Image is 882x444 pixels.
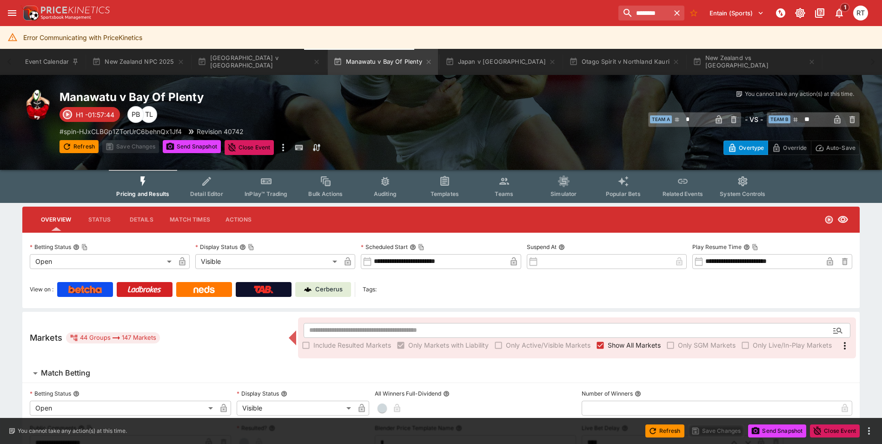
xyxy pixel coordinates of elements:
div: Error Communicating with PriceKinetics [23,29,142,46]
button: Number of Winners [635,390,641,397]
span: Pricing and Results [116,190,169,197]
p: Copy To Clipboard [60,127,182,136]
span: Popular Bets [606,190,641,197]
button: NOT Connected to PK [772,5,789,21]
button: Betting StatusCopy To Clipboard [73,244,80,250]
button: Refresh [60,140,99,153]
p: Overtype [739,143,764,153]
p: Auto-Save [826,143,855,153]
button: Japan v [GEOGRAPHIC_DATA] [440,49,562,75]
button: New Zealand NPC 2025 [86,49,190,75]
button: Display Status [281,390,287,397]
button: Overview [33,209,79,231]
span: Related Events [663,190,703,197]
button: Betting Status [73,390,80,397]
h2: Copy To Clipboard [60,90,460,104]
span: Detail Editor [190,190,223,197]
h5: Markets [30,332,62,343]
p: Suspend At [527,243,557,251]
button: Select Tenant [704,6,769,20]
p: Override [783,143,807,153]
button: Copy To Clipboard [752,244,758,250]
p: Betting Status [30,243,71,251]
div: Open [30,401,216,416]
p: Betting Status [30,390,71,397]
button: Copy To Clipboard [248,244,254,250]
div: Visible [195,254,340,269]
button: Auto-Save [811,141,860,155]
img: Ladbrokes [127,286,161,293]
button: Close Event [225,140,274,155]
p: You cannot take any action(s) at this time. [745,90,854,98]
button: Display StatusCopy To Clipboard [239,244,246,250]
button: Match Times [162,209,218,231]
span: Only Active/Visible Markets [506,340,590,350]
button: Play Resume TimeCopy To Clipboard [743,244,750,250]
p: Cerberus [315,285,343,294]
button: Toggle light/dark mode [792,5,809,21]
svg: Open [824,215,834,224]
span: Only Live/In-Play Markets [753,340,832,350]
button: Otago Spirit v Northland Kauri [564,49,685,75]
img: rugby_union.png [22,90,52,120]
svg: Visible [837,214,849,225]
button: Suspend At [558,244,565,250]
div: Richard Tatton [853,6,868,20]
p: All Winners Full-Dividend [375,390,441,397]
span: 1 [840,3,850,12]
button: open drawer [4,5,20,21]
button: No Bookmarks [686,6,701,20]
img: TabNZ [254,286,273,293]
button: Send Snapshot [748,424,806,437]
img: Sportsbook Management [41,15,91,20]
button: [GEOGRAPHIC_DATA] v [GEOGRAPHIC_DATA] [192,49,326,75]
p: Number of Winners [582,390,633,397]
button: Copy To Clipboard [81,244,88,250]
span: Bulk Actions [308,190,343,197]
button: Copy To Clipboard [418,244,424,250]
button: Override [768,141,811,155]
span: InPlay™ Trading [245,190,287,197]
span: Teams [495,190,513,197]
img: Neds [193,286,214,293]
button: Manawatu v Bay Of Plenty [328,49,438,75]
button: Send Snapshot [163,140,221,153]
button: Event Calendar [20,49,85,75]
h6: - VS - [745,114,763,124]
div: Peter Bishop [127,106,144,123]
button: Scheduled StartCopy To Clipboard [410,244,416,250]
img: PriceKinetics [41,7,110,13]
button: Close Event [810,424,860,437]
div: Trent Lewis [140,106,157,123]
span: Only SGM Markets [678,340,736,350]
span: Only Markets with Liability [408,340,489,350]
p: Revision 40742 [197,127,244,136]
span: Simulator [550,190,577,197]
button: Status [79,209,120,231]
p: Scheduled Start [361,243,408,251]
label: Tags: [363,282,377,297]
span: Show All Markets [608,340,661,350]
div: 44 Groups 147 Markets [70,332,156,343]
p: H1 -01:57:44 [76,110,114,120]
p: Play Resume Time [692,243,742,251]
button: Open [829,322,846,339]
img: PriceKinetics Logo [20,4,39,22]
span: Templates [431,190,459,197]
button: Notifications [831,5,848,21]
a: Cerberus [295,282,351,297]
span: Team B [769,115,790,123]
label: View on : [30,282,53,297]
p: You cannot take any action(s) at this time. [18,427,127,435]
button: Actions [218,209,259,231]
button: Match Betting [22,364,860,383]
span: System Controls [720,190,765,197]
button: Details [120,209,162,231]
span: Include Resulted Markets [313,340,391,350]
button: more [278,140,289,155]
p: Display Status [237,390,279,397]
button: more [863,425,875,437]
button: Richard Tatton [850,3,871,23]
div: Open [30,254,175,269]
span: Auditing [374,190,397,197]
